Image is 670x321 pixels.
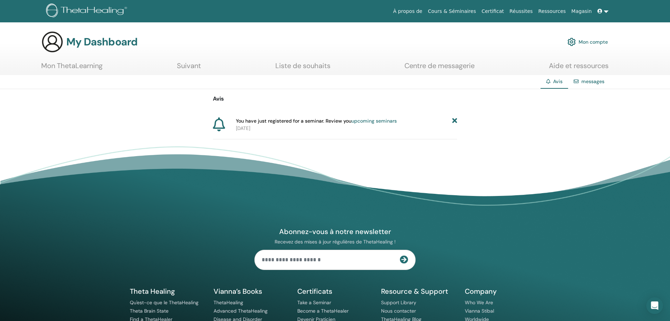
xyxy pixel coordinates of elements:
a: Ressources [536,5,569,18]
a: Certificat [479,5,507,18]
a: Take a Seminar [297,299,331,306]
h4: Abonnez-vous à notre newsletter [254,227,416,236]
a: Qu'est-ce que le ThetaHealing [130,299,199,306]
p: Avis [213,95,457,103]
img: logo.png [46,3,129,19]
span: Avis [553,78,563,85]
a: Magasin [568,5,594,18]
a: ThetaHealing [214,299,243,306]
a: Cours & Séminaires [425,5,479,18]
p: [DATE] [236,125,457,132]
a: Theta Brain State [130,308,169,314]
a: upcoming seminars [351,118,397,124]
h5: Theta Healing [130,287,205,296]
a: À propos de [390,5,425,18]
h5: Company [465,287,540,296]
div: Open Intercom Messenger [646,297,663,314]
a: Support Library [381,299,416,306]
span: You have just registered for a seminar. Review you [236,117,397,125]
a: Réussites [507,5,535,18]
a: Who We Are [465,299,493,306]
a: Become a ThetaHealer [297,308,349,314]
h5: Vianna’s Books [214,287,289,296]
h5: Resource & Support [381,287,456,296]
a: Mon ThetaLearning [41,61,103,75]
a: Aide et ressources [549,61,609,75]
a: Centre de messagerie [404,61,475,75]
a: Liste de souhaits [275,61,330,75]
a: Mon compte [567,34,608,50]
h5: Certificats [297,287,373,296]
a: messages [581,78,604,85]
img: cog.svg [567,36,576,48]
a: Advanced ThetaHealing [214,308,268,314]
a: Suivant [177,61,201,75]
a: Vianna Stibal [465,308,494,314]
h3: My Dashboard [66,36,137,48]
img: generic-user-icon.jpg [41,31,64,53]
p: Recevez des mises à jour régulières de ThetaHealing ! [254,239,416,245]
a: Nous contacter [381,308,416,314]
